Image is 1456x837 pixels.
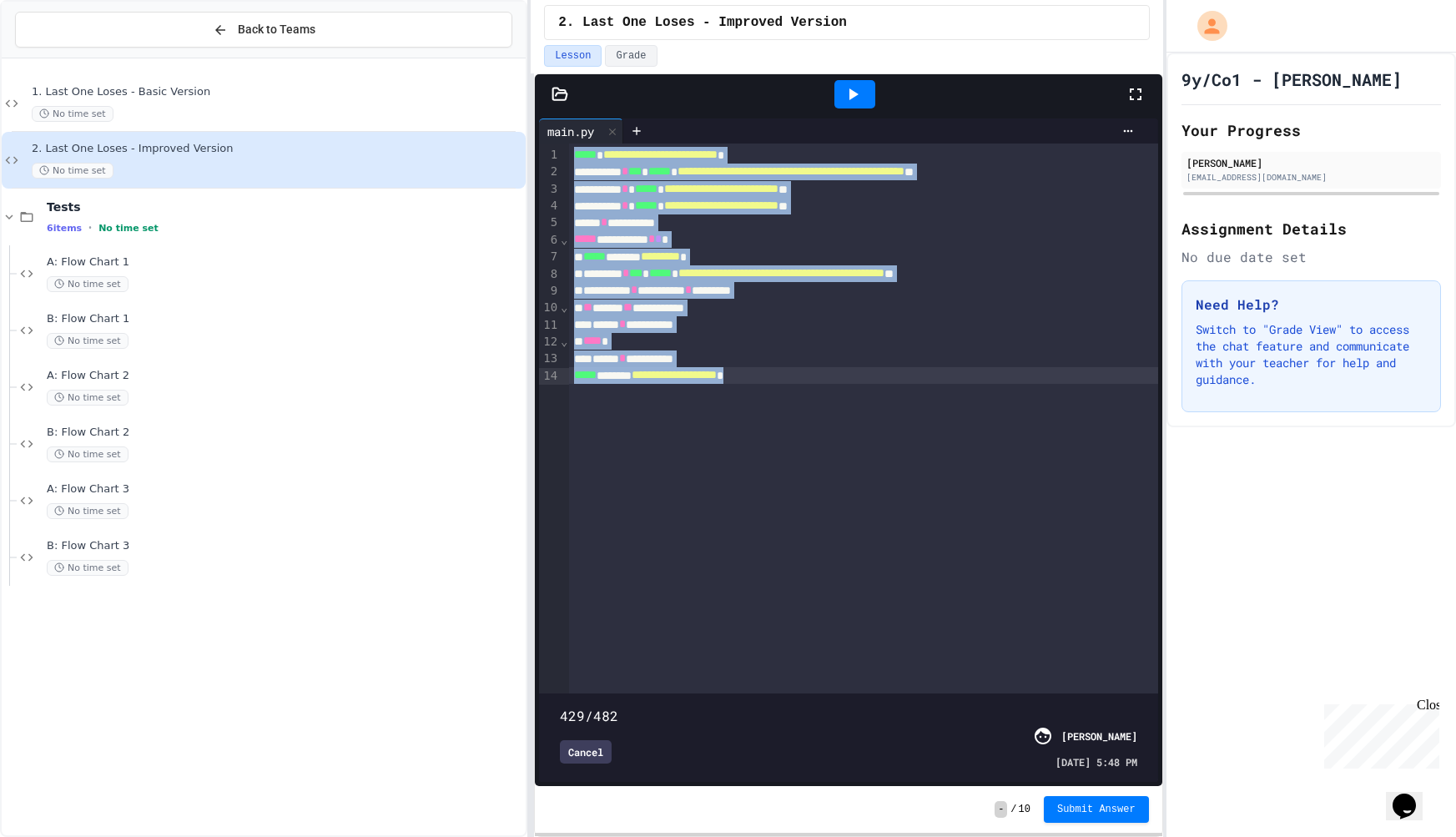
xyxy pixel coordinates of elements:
[539,283,560,300] div: 9
[539,214,560,231] div: 5
[539,266,560,283] div: 8
[560,740,612,764] div: Cancel
[47,199,522,214] span: Tests
[47,223,82,234] span: 6 items
[560,706,1136,726] div: 429/482
[558,13,847,33] span: 2. Last One Loses - Improved Version
[1181,217,1441,240] h2: Assignment Details
[47,390,128,406] span: No time set
[560,300,568,314] span: Fold line
[47,426,522,440] span: B: Flow Chart 2
[15,12,512,48] button: Back to Teams
[1186,171,1436,184] div: [EMAIL_ADDRESS][DOMAIN_NAME]
[32,106,113,122] span: No time set
[1186,155,1436,170] div: [PERSON_NAME]
[539,300,560,316] div: 10
[539,147,560,164] div: 1
[1010,803,1016,816] span: /
[88,221,92,234] span: •
[1181,68,1402,91] h1: 9y/Co1 - [PERSON_NAME]
[995,801,1007,818] span: -
[238,21,315,38] span: Back to Teams
[47,255,522,270] span: A: Flow Chart 1
[32,163,113,179] span: No time set
[539,123,602,140] div: main.py
[47,369,522,383] span: A: Flow Chart 2
[1061,729,1137,744] div: [PERSON_NAME]
[539,232,560,249] div: 6
[1055,754,1137,769] span: [DATE] 5:48 PM
[47,276,128,292] span: No time set
[1196,321,1427,388] p: Switch to "Grade View" to access the chat feature and communicate with your teacher for help and ...
[47,560,128,576] span: No time set
[605,45,657,67] button: Grade
[1181,247,1441,267] div: No due date set
[7,7,115,106] div: Chat with us now!Close
[539,181,560,198] div: 3
[539,198,560,214] div: 4
[544,45,602,67] button: Lesson
[1019,803,1030,816] span: 10
[32,85,522,99] span: 1. Last One Loses - Basic Version
[539,317,560,334] div: 11
[539,118,623,144] div: main.py
[539,164,560,180] div: 2
[560,335,568,348] span: Fold line
[1044,796,1149,823] button: Submit Answer
[1386,770,1439,820] iframe: chat widget
[47,312,522,326] span: B: Flow Chart 1
[47,503,128,519] span: No time set
[560,233,568,246] span: Fold line
[1057,803,1136,816] span: Submit Answer
[1317,698,1439,769] iframe: chat widget
[98,223,159,234] span: No time set
[1180,7,1232,45] div: My Account
[47,539,522,553] span: B: Flow Chart 3
[1196,295,1427,315] h3: Need Help?
[1181,118,1441,142] h2: Your Progress
[32,142,522,156] span: 2. Last One Loses - Improved Version
[47,446,128,462] span: No time set
[47,482,522,497] span: A: Flow Chart 3
[539,350,560,367] div: 13
[539,249,560,265] div: 7
[539,334,560,350] div: 12
[539,368,560,385] div: 14
[47,333,128,349] span: No time set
